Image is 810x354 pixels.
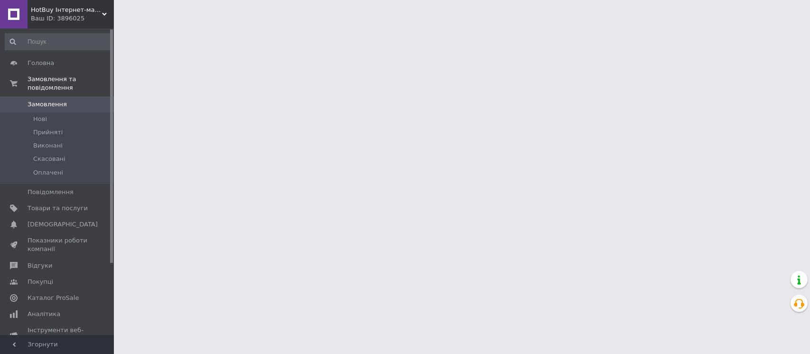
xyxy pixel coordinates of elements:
span: Показники роботи компанії [28,236,88,253]
span: Аналітика [28,310,60,318]
div: Ваш ID: 3896025 [31,14,114,23]
span: Каталог ProSale [28,294,79,302]
span: Скасовані [33,155,65,163]
span: Інструменти веб-майстра та SEO [28,326,88,343]
span: Виконані [33,141,63,150]
span: Головна [28,59,54,67]
span: HotBuy Інтернет-магазин [31,6,102,14]
input: Пошук [5,33,112,50]
span: Замовлення та повідомлення [28,75,114,92]
span: Нові [33,115,47,123]
span: Замовлення [28,100,67,109]
span: Повідомлення [28,188,74,196]
span: Прийняті [33,128,63,137]
span: [DEMOGRAPHIC_DATA] [28,220,98,229]
span: Оплачені [33,168,63,177]
span: Відгуки [28,261,52,270]
span: Товари та послуги [28,204,88,213]
span: Покупці [28,278,53,286]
